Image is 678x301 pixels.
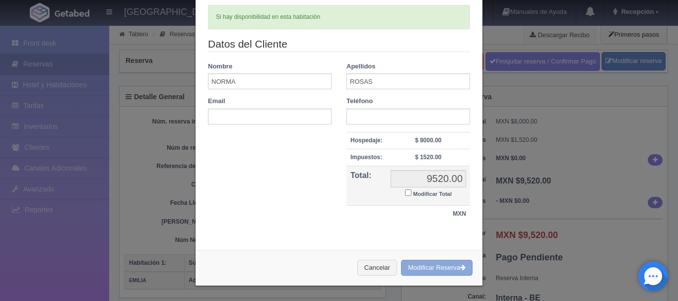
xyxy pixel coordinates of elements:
label: Email [208,97,225,106]
label: Nombre [208,62,232,71]
strong: $ 8000.00 [415,137,441,144]
th: Impuestos: [346,149,387,166]
input: Modificar Total [405,189,411,196]
button: Modificar Reserva [401,260,473,276]
th: Total: [346,166,387,206]
small: Modificar Total [413,191,452,197]
legend: Datos del Cliente [208,37,470,52]
label: Teléfono [346,97,373,106]
strong: MXN [453,210,466,217]
button: Cancelar [357,260,397,276]
label: Apellidos [346,62,376,71]
th: Hospedaje: [346,132,387,149]
div: Si hay disponibilidad en esta habitación [208,5,470,29]
strong: $ 1520.00 [415,154,441,161]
